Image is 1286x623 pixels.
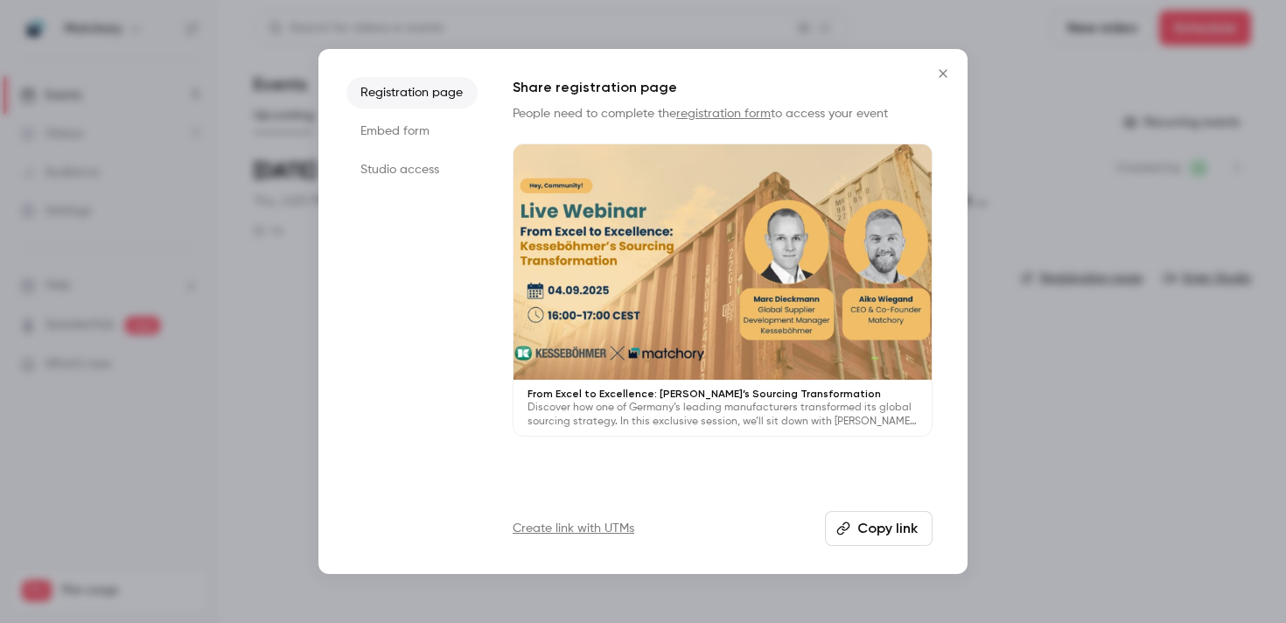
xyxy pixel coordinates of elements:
p: From Excel to Excellence: [PERSON_NAME]’s Sourcing Transformation [528,387,918,401]
a: Create link with UTMs [513,520,634,537]
li: Studio access [346,154,478,185]
p: People need to complete the to access your event [513,105,933,122]
a: registration form [676,108,771,120]
li: Registration page [346,77,478,108]
li: Embed form [346,115,478,147]
button: Close [926,56,961,91]
button: Copy link [825,511,933,546]
a: From Excel to Excellence: [PERSON_NAME]’s Sourcing TransformationDiscover how one of Germany’s le... [513,143,933,437]
p: Discover how one of Germany’s leading manufacturers transformed its global sourcing strategy. In ... [528,401,918,429]
h1: Share registration page [513,77,933,98]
